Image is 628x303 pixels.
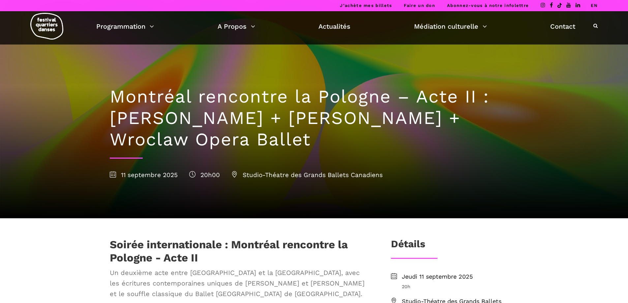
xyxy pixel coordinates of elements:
[231,171,383,179] span: Studio-Théatre des Grands Ballets Canadiens
[218,21,255,32] a: A Propos
[414,21,487,32] a: Médiation culturelle
[447,3,529,8] a: Abonnez-vous à notre infolettre
[402,272,519,282] span: Jeudi 11 septembre 2025
[110,171,178,179] span: 11 septembre 2025
[30,13,63,40] img: logo-fqd-med
[189,171,220,179] span: 20h00
[391,238,425,255] h3: Détails
[591,3,598,8] a: EN
[110,238,370,264] h1: Soirée internationale : Montréal rencontre la Pologne - Acte II
[550,21,575,32] a: Contact
[340,3,392,8] a: J’achète mes billets
[404,3,435,8] a: Faire un don
[402,283,519,290] span: 20h
[96,21,154,32] a: Programmation
[110,86,519,150] h1: Montréal rencontre la Pologne – Acte II : [PERSON_NAME] + [PERSON_NAME] + Wroclaw Opera Ballet
[318,21,350,32] a: Actualités
[110,267,370,299] span: Un deuxième acte entre [GEOGRAPHIC_DATA] et la [GEOGRAPHIC_DATA], avec les écritures contemporain...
